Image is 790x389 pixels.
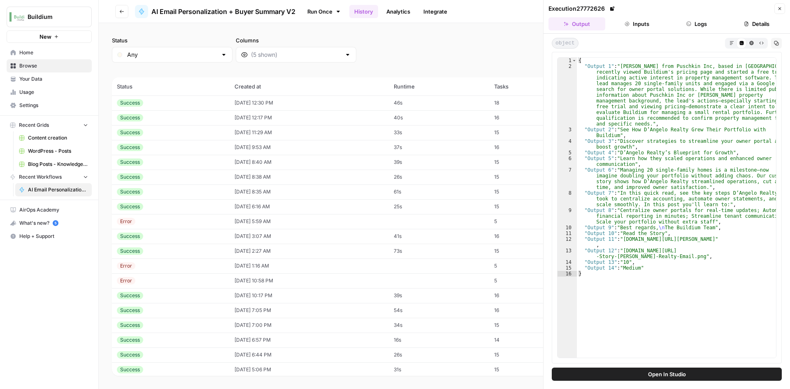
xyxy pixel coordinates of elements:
[117,233,143,240] div: Success
[389,244,489,259] td: 73s
[230,244,389,259] td: [DATE] 2:27 AM
[558,231,577,236] div: 11
[230,140,389,155] td: [DATE] 9:53 AM
[489,184,568,199] td: 15
[489,362,568,377] td: 15
[28,13,77,21] span: Buildium
[389,170,489,184] td: 26s
[389,229,489,244] td: 41s
[117,173,143,181] div: Success
[7,30,92,43] button: New
[389,77,489,96] th: Runtime
[19,49,88,56] span: Home
[19,233,88,240] span: Help + Support
[489,125,568,140] td: 15
[117,307,143,314] div: Success
[389,110,489,125] td: 40s
[230,288,389,303] td: [DATE] 10:17 PM
[151,7,295,16] span: AI Email Personalization + Buyer Summary V2
[489,333,568,347] td: 14
[7,99,92,112] a: Settings
[489,244,568,259] td: 15
[19,89,88,96] span: Usage
[558,150,577,156] div: 5
[19,173,62,181] span: Recent Workflows
[15,183,92,196] a: AI Email Personalization + Buyer Summary V2
[230,184,389,199] td: [DATE] 8:35 AM
[230,333,389,347] td: [DATE] 6:57 PM
[230,347,389,362] td: [DATE] 6:44 PM
[558,138,577,150] div: 4
[558,271,577,277] div: 16
[349,5,378,18] a: History
[117,292,143,299] div: Success
[230,229,389,244] td: [DATE] 3:07 AM
[558,58,577,63] div: 1
[389,184,489,199] td: 61s
[381,5,415,18] a: Analytics
[489,155,568,170] td: 15
[558,265,577,271] div: 15
[117,129,143,136] div: Success
[552,368,782,381] button: Open In Studio
[669,17,725,30] button: Logs
[230,318,389,333] td: [DATE] 7:00 PM
[230,259,389,273] td: [DATE] 1:16 AM
[7,230,92,243] button: Help + Support
[489,77,568,96] th: Tasks
[15,158,92,171] a: Blog Posts - Knowledge Base.csv
[28,134,88,142] span: Content creation
[548,17,605,30] button: Output
[558,236,577,248] div: 12
[230,96,389,110] td: [DATE] 12:30 PM
[117,158,143,166] div: Success
[117,188,143,196] div: Success
[117,366,143,373] div: Success
[7,59,92,72] a: Browse
[112,63,777,77] span: (110 records)
[28,161,88,168] span: Blog Posts - Knowledge Base.csv
[19,121,49,129] span: Recent Grids
[117,247,143,255] div: Success
[389,96,489,110] td: 46s
[489,140,568,155] td: 16
[489,229,568,244] td: 16
[135,5,295,18] a: AI Email Personalization + Buyer Summary V2
[489,170,568,184] td: 15
[230,110,389,125] td: [DATE] 12:17 PM
[489,110,568,125] td: 16
[558,259,577,265] div: 14
[389,125,489,140] td: 33s
[19,62,88,70] span: Browse
[230,77,389,96] th: Created at
[609,17,665,30] button: Inputs
[117,144,143,151] div: Success
[558,156,577,167] div: 6
[489,199,568,214] td: 15
[117,336,143,344] div: Success
[728,17,785,30] button: Details
[489,259,568,273] td: 5
[230,199,389,214] td: [DATE] 6:16 AM
[7,86,92,99] a: Usage
[389,288,489,303] td: 39s
[7,171,92,183] button: Recent Workflows
[7,217,92,230] button: What's new? 5
[489,347,568,362] td: 15
[7,119,92,131] button: Recent Grids
[251,51,341,59] input: (5 shown)
[489,303,568,318] td: 16
[230,362,389,377] td: [DATE] 5:06 PM
[230,303,389,318] td: [DATE] 7:05 PM
[112,77,230,96] th: Status
[552,38,579,49] span: object
[15,144,92,158] a: WordPress - Posts
[389,155,489,170] td: 39s
[389,140,489,155] td: 37s
[19,75,88,83] span: Your Data
[230,155,389,170] td: [DATE] 8:40 AM
[489,214,568,229] td: 5
[9,9,24,24] img: Buildium Logo
[558,248,577,259] div: 13
[558,225,577,231] div: 10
